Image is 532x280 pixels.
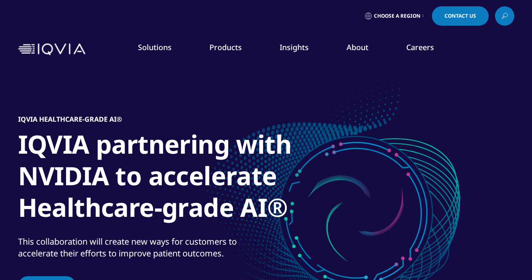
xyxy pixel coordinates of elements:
[18,128,333,228] h1: IQVIA partnering with NVIDIA to accelerate Healthcare-grade AI®
[89,29,514,69] nav: Primary
[18,236,264,259] div: This collaboration will create new ways for customers to accelerate their efforts to improve pati...
[18,115,122,123] h5: IQVIA Healthcare-grade AI®
[432,6,489,26] a: Contact Us
[374,13,421,19] span: Choose a Region
[18,43,85,56] img: IQVIA Healthcare Information Technology and Pharma Clinical Research Company
[406,42,434,52] a: Careers
[280,42,309,52] a: Insights
[347,42,368,52] a: About
[138,42,172,52] a: Solutions
[209,42,242,52] a: Products
[445,13,476,19] span: Contact Us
